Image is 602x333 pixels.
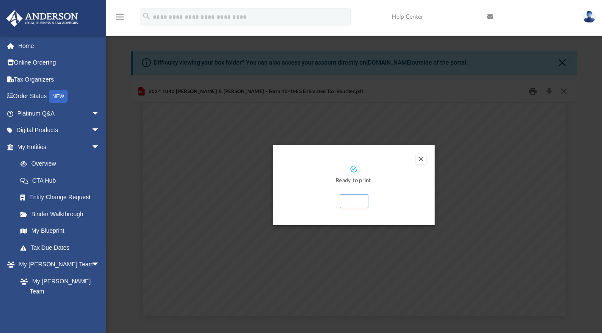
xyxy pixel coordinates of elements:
[282,176,426,186] p: Ready to print.
[6,105,113,122] a: Platinum Q&Aarrow_drop_down
[49,90,68,103] div: NEW
[142,11,151,21] i: search
[12,155,113,172] a: Overview
[6,122,113,139] a: Digital Productsarrow_drop_down
[115,16,125,22] a: menu
[115,12,125,22] i: menu
[6,37,113,54] a: Home
[91,138,108,156] span: arrow_drop_down
[583,11,596,23] img: User Pic
[12,189,113,206] a: Entity Change Request
[12,273,104,300] a: My [PERSON_NAME] Team
[340,195,368,208] button: Print
[91,122,108,139] span: arrow_drop_down
[4,10,81,27] img: Anderson Advisors Platinum Portal
[12,300,108,327] a: [PERSON_NAME] System
[91,105,108,122] span: arrow_drop_down
[6,54,113,71] a: Online Ordering
[91,256,108,274] span: arrow_drop_down
[6,88,113,105] a: Order StatusNEW
[12,172,113,189] a: CTA Hub
[6,256,108,273] a: My [PERSON_NAME] Teamarrow_drop_down
[12,239,113,256] a: Tax Due Dates
[6,138,113,155] a: My Entitiesarrow_drop_down
[12,223,108,240] a: My Blueprint
[12,206,113,223] a: Binder Walkthrough
[6,71,113,88] a: Tax Organizers
[131,81,577,322] div: Preview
